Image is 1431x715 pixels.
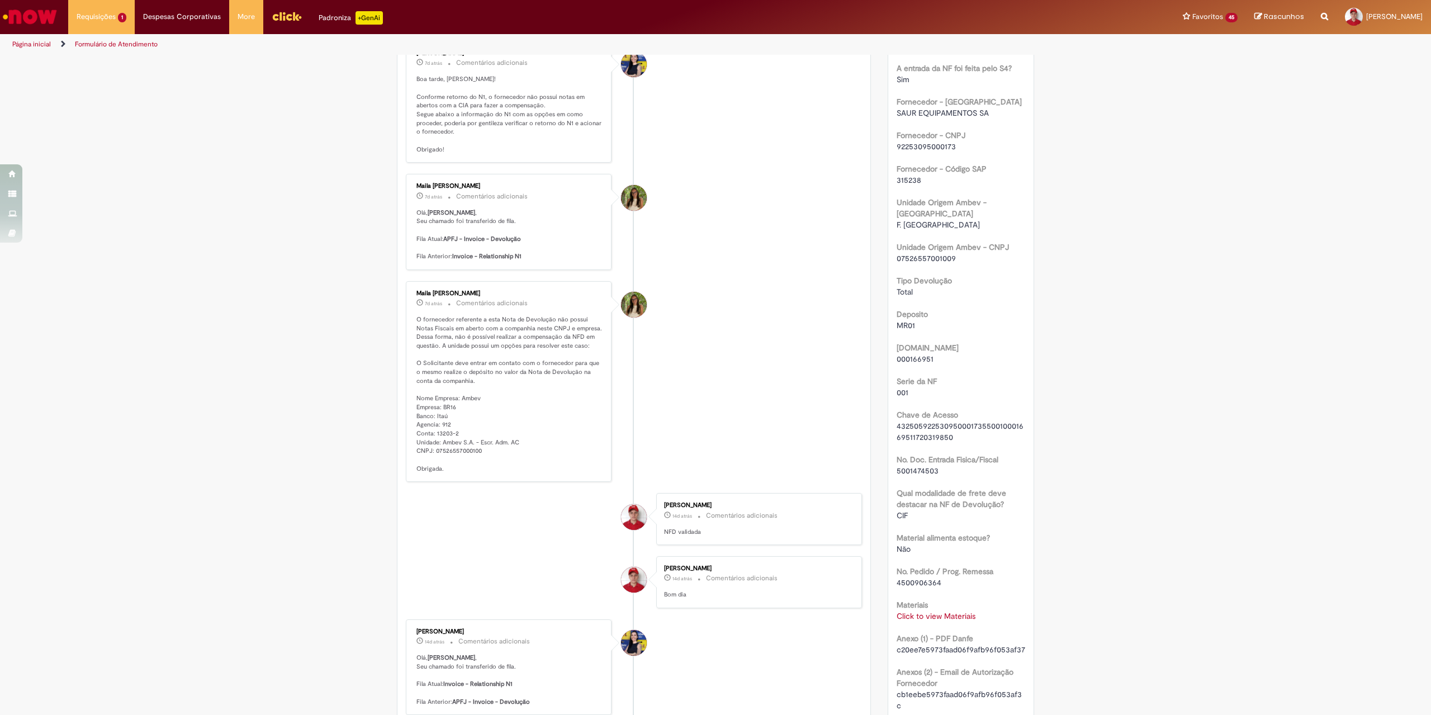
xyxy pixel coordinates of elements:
time: 17/09/2025 07:58:43 [672,575,692,582]
span: Não [897,544,911,554]
a: Página inicial [12,40,51,49]
span: 7d atrás [425,300,442,307]
b: Invoice - Relationship N1 [452,252,522,261]
p: Bom dia [664,590,850,599]
span: Favoritos [1192,11,1223,22]
img: click_logo_yellow_360x200.png [272,8,302,25]
span: 45 [1225,13,1238,22]
small: Comentários adicionais [456,299,528,308]
a: Formulário de Atendimento [75,40,158,49]
span: 14d atrás [672,575,692,582]
span: Rascunhos [1264,11,1304,22]
span: More [238,11,255,22]
span: Requisições [77,11,116,22]
b: [DOMAIN_NAME] [897,343,959,353]
small: Comentários adicionais [456,192,528,201]
span: 001 [897,387,908,397]
b: Anexos (2) - Email de Autorização Fornecedor [897,667,1013,688]
span: 43250592253095000173550010001669511720319850 [897,421,1024,442]
b: Invoice - Relationship N1 [443,680,513,688]
small: Comentários adicionais [456,58,528,68]
b: No. Doc. Entrada Fisica/Fiscal [897,454,998,465]
a: Click to view Materiais [897,611,975,621]
span: 14d atrás [672,513,692,519]
span: 315238 [897,175,921,185]
span: Total [897,287,913,297]
b: Tipo Devolução [897,276,952,286]
div: Bruno Roberto Alves Borges [621,567,647,593]
span: 7d atrás [425,193,442,200]
span: 000166951 [897,354,934,364]
span: Sim [897,74,909,84]
div: [PERSON_NAME] [416,628,603,635]
span: [PERSON_NAME] [1366,12,1423,21]
div: Maila [PERSON_NAME] [416,290,603,297]
span: 5001474503 [897,466,939,476]
b: Fornecedor - Código SAP [897,164,987,174]
img: ServiceNow [1,6,59,28]
b: Material alimenta estoque? [897,533,990,543]
span: 92253095000173 [897,141,956,151]
a: Rascunhos [1254,12,1304,22]
span: 7d atrás [425,60,442,67]
time: 23/09/2025 15:42:30 [425,60,442,67]
div: Bruno Roberto Alves Borges [621,504,647,530]
span: 14d atrás [425,638,444,645]
p: NFD validada [664,528,850,537]
div: [PERSON_NAME] [664,565,850,572]
p: Olá, , Seu chamado foi transferido de fila. Fila Atual: Fila Anterior: [416,209,603,261]
b: APFJ - Invoice - Devolução [443,235,521,243]
div: Melissa Paduani [621,51,647,77]
span: CIF [897,510,908,520]
span: 07526557001009 [897,253,956,263]
b: Qual modalidade de frete deve destacar na NF de Devolução? [897,488,1006,509]
time: 23/09/2025 15:12:23 [425,193,442,200]
b: Chave de Acesso [897,410,958,420]
small: Comentários adicionais [458,637,530,646]
div: Maila Melissa De Oliveira [621,292,647,318]
b: Unidade Origem Ambev - CNPJ [897,242,1009,252]
b: Unidade Origem Ambev - [GEOGRAPHIC_DATA] [897,197,987,219]
b: Fornecedor - [GEOGRAPHIC_DATA] [897,97,1022,107]
div: [PERSON_NAME] [664,502,850,509]
span: Despesas Corporativas [143,11,221,22]
p: +GenAi [356,11,383,25]
span: 1 [118,13,126,22]
small: Comentários adicionais [706,574,778,583]
ul: Trilhas de página [8,34,946,55]
b: Materiais [897,600,928,610]
b: [PERSON_NAME] [428,654,475,662]
p: O fornecedor referente a esta Nota de Devolução não possui Notas Fiscais em aberto com a companhi... [416,315,603,473]
b: A entrada da NF foi feita pelo S4? [897,63,1012,73]
p: Olá, , Seu chamado foi transferido de fila. Fila Atual: Fila Anterior: [416,654,603,706]
div: Maila [PERSON_NAME] [416,183,603,190]
span: 4500906364 [897,577,941,588]
div: Melissa Paduani [621,630,647,656]
span: MR01 [897,320,915,330]
span: cb1eebe5973faad06f9afb96f053af3c [897,689,1022,711]
span: SAUR EQUIPAMENTOS SA [897,108,989,118]
time: 16/09/2025 11:49:51 [425,638,444,645]
b: APFJ - Invoice - Devolução [452,698,530,706]
div: Maila Melissa De Oliveira [621,185,647,211]
div: Padroniza [319,11,383,25]
b: No. Pedido / Prog. Remessa [897,566,993,576]
b: [PERSON_NAME] [428,209,475,217]
b: Deposito [897,309,928,319]
b: Fornecedor - CNPJ [897,130,965,140]
small: Comentários adicionais [706,511,778,520]
b: Anexo (1) - PDF Danfe [897,633,973,643]
p: Boa tarde, [PERSON_NAME]! Conforme retorno do N1, o fornecedor não possui notas em abertos com a ... [416,75,603,154]
time: 17/09/2025 07:58:51 [672,513,692,519]
span: c20ee7e5973faad06f9afb96f053af37 [897,645,1025,655]
span: F. [GEOGRAPHIC_DATA] [897,220,980,230]
b: Serie da NF [897,376,937,386]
